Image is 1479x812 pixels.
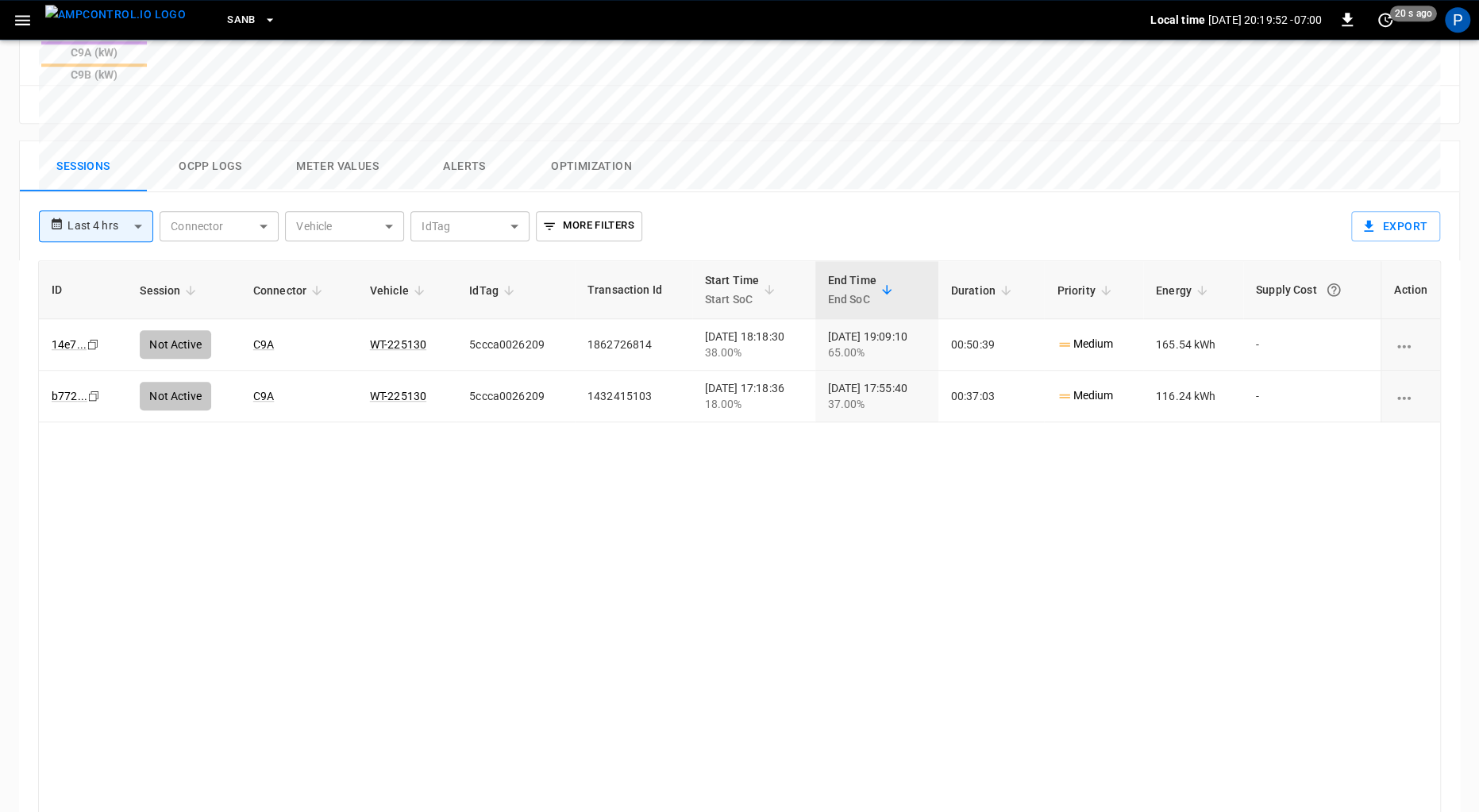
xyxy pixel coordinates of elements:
[1394,388,1427,404] div: charging session options
[1390,6,1437,21] span: 20 s ago
[469,281,519,300] span: IdTag
[1256,275,1368,304] div: Supply Cost
[221,5,283,36] button: SanB
[575,261,692,319] th: Transaction Id
[140,281,201,300] span: Session
[705,290,760,309] p: Start SoC
[253,281,327,300] span: Connector
[1373,7,1398,33] button: set refresh interval
[1351,211,1440,241] button: Export
[828,271,897,309] span: End TimeEnd SoC
[951,281,1016,300] span: Duration
[1394,337,1427,352] div: charging session options
[39,261,1440,422] table: sessions table
[1208,12,1322,28] p: [DATE] 20:19:52 -07:00
[39,261,127,319] th: ID
[705,271,780,309] span: Start TimeStart SoC
[1381,261,1440,319] th: Action
[828,290,876,309] p: End SoC
[1319,275,1348,304] button: The cost of your charging session based on your supply rates
[401,141,528,192] button: Alerts
[45,5,186,25] img: ampcontrol.io logo
[536,211,641,241] button: More Filters
[370,281,429,300] span: Vehicle
[1057,281,1115,300] span: Priority
[1150,12,1205,28] p: Local time
[828,271,876,309] div: End Time
[274,141,401,192] button: Meter Values
[1156,281,1212,300] span: Energy
[528,141,655,192] button: Optimization
[147,141,274,192] button: Ocpp logs
[705,271,760,309] div: Start Time
[20,141,147,192] button: Sessions
[1445,7,1470,33] div: profile-icon
[67,211,153,241] div: Last 4 hrs
[227,11,256,29] span: SanB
